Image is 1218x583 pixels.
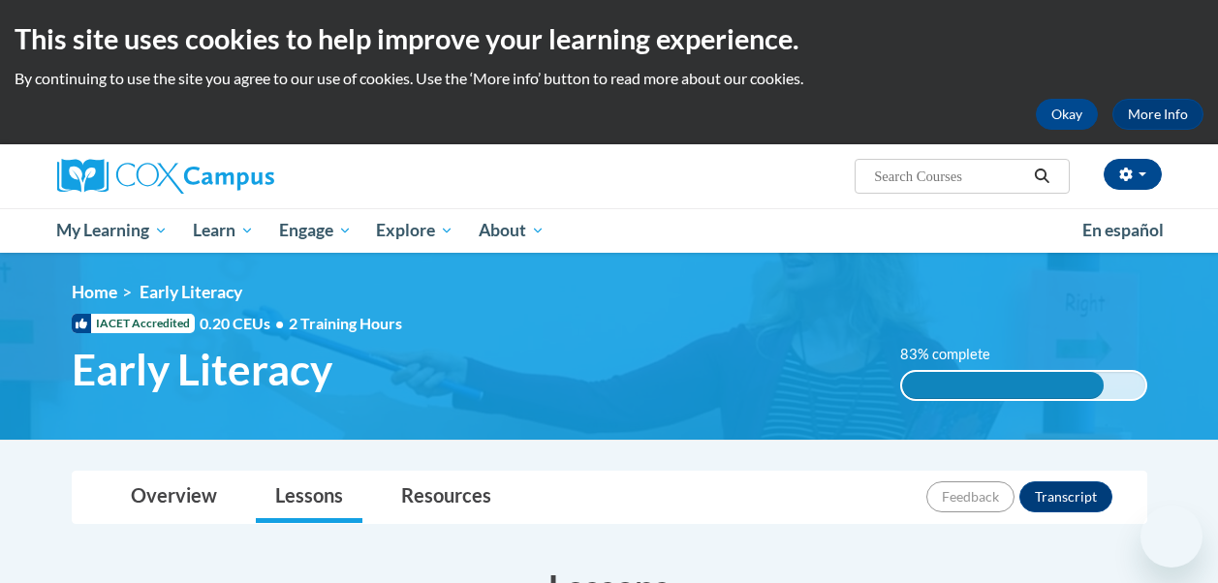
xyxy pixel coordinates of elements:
[111,472,236,523] a: Overview
[256,472,362,523] a: Lessons
[15,19,1203,58] h2: This site uses cookies to help improve your learning experience.
[1070,210,1176,251] a: En español
[363,208,466,253] a: Explore
[479,219,545,242] span: About
[926,481,1015,512] button: Feedback
[193,219,254,242] span: Learn
[902,372,1104,399] div: 83% complete
[1082,220,1164,240] span: En español
[900,344,1012,365] label: 83% complete
[382,472,511,523] a: Resources
[180,208,266,253] a: Learn
[15,68,1203,89] p: By continuing to use the site you agree to our use of cookies. Use the ‘More info’ button to read...
[1112,99,1203,130] a: More Info
[376,219,453,242] span: Explore
[289,314,402,332] span: 2 Training Hours
[200,313,289,334] span: 0.20 CEUs
[56,219,168,242] span: My Learning
[43,208,1176,253] div: Main menu
[72,344,332,395] span: Early Literacy
[57,159,406,194] a: Cox Campus
[45,208,181,253] a: My Learning
[1140,506,1202,568] iframe: Button to launch messaging window
[872,165,1027,188] input: Search Courses
[1104,159,1162,190] button: Account Settings
[1036,99,1098,130] button: Okay
[72,282,117,302] a: Home
[57,159,274,194] img: Cox Campus
[1019,481,1112,512] button: Transcript
[266,208,364,253] a: Engage
[279,219,352,242] span: Engage
[72,314,195,333] span: IACET Accredited
[275,314,284,332] span: •
[140,282,242,302] span: Early Literacy
[466,208,557,253] a: About
[1027,165,1056,188] button: Search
